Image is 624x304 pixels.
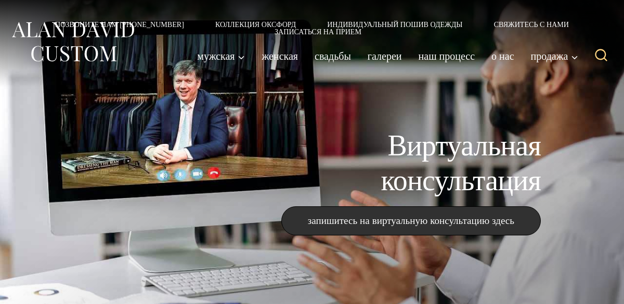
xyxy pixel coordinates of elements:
[359,46,410,67] a: Галереи
[306,46,359,67] a: Свадьбы
[10,21,614,35] nav: Вторичная навигация
[531,48,568,64] font: Продажа
[10,19,135,65] img: Алан Дэвид Кастом
[281,206,541,235] a: Запишитесь на виртуальную консультацию здесь
[200,21,311,28] a: Коллекция Оксфорд
[589,44,614,69] button: Посмотреть форму поиска
[189,46,583,67] nav: Основная навигация
[254,46,307,67] a: Женская
[307,128,541,198] h1: Виртуальная консультация
[308,213,514,228] span: Запишитесь на виртуальную консультацию здесь
[410,46,484,67] a: Наш процесс
[483,46,522,67] a: О нас
[311,21,478,28] a: Индивидуальный пошив одежды
[478,21,584,28] a: Свяжитесь с нами
[40,21,200,28] a: Позвоните нам [PHONE_NUMBER]
[197,48,235,64] font: Мужская
[259,28,365,35] a: Записаться на прием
